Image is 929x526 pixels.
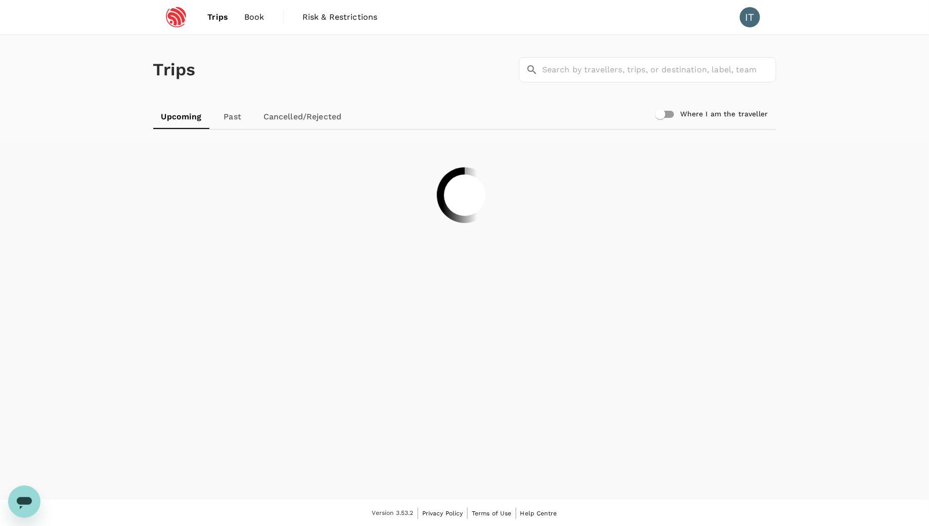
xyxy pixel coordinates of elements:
span: Help Centre [520,510,557,517]
span: Version 3.53.2 [372,508,414,518]
img: Espressif Systems Singapore Pte Ltd [153,6,200,28]
a: Privacy Policy [422,508,463,519]
a: Terms of Use [472,508,512,519]
span: Trips [207,11,228,23]
a: Cancelled/Rejected [255,105,350,129]
input: Search by travellers, trips, or destination, label, team [542,57,776,82]
span: Risk & Restrictions [302,11,378,23]
div: IT [740,7,760,27]
h1: Trips [153,35,196,105]
span: Terms of Use [472,510,512,517]
a: Upcoming [153,105,210,129]
span: Privacy Policy [422,510,463,517]
h6: Where I am the traveller [680,109,768,120]
a: Help Centre [520,508,557,519]
a: Past [210,105,255,129]
span: Book [244,11,264,23]
iframe: Button to launch messaging window [8,486,40,518]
